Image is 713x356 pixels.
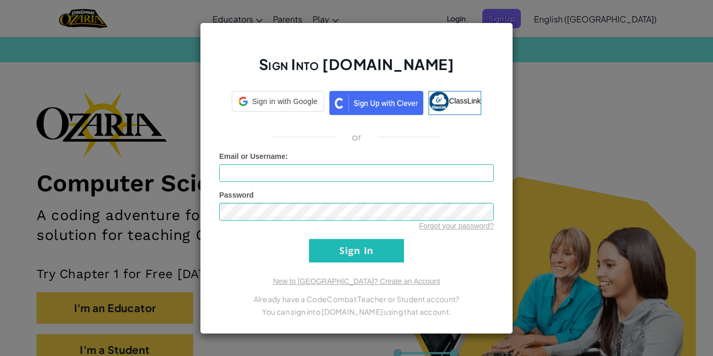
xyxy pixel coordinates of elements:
[219,293,494,305] p: Already have a CodeCombat Teacher or Student account?
[219,305,494,318] p: You can sign into [DOMAIN_NAME] using that account.
[232,91,324,115] a: Sign in with Google
[252,96,317,107] span: Sign in with Google
[352,131,362,143] p: or
[309,239,404,262] input: Sign In
[219,54,494,85] h2: Sign Into [DOMAIN_NAME]
[329,91,423,115] img: clever_sso_button@2x.png
[219,152,286,160] span: Email or Username
[419,222,494,230] a: Forgot your password?
[219,191,254,199] span: Password
[273,277,440,285] a: New to [GEOGRAPHIC_DATA]? Create an Account
[449,96,481,105] span: ClassLink
[219,151,288,162] label: :
[232,91,324,112] div: Sign in with Google
[429,91,449,111] img: classlink-logo-small.png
